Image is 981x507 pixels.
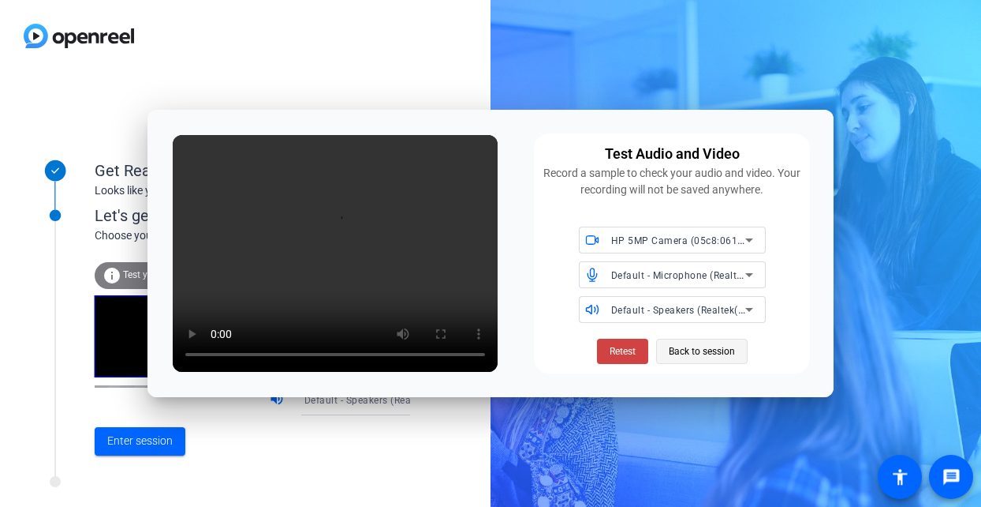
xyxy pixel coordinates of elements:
span: Test your audio and video [123,269,233,280]
div: Get Ready! [95,159,410,182]
span: Back to session [669,336,735,366]
span: Default - Speakers (Realtek(R) Audio) [611,303,781,316]
span: Enter session [107,433,173,449]
button: Retest [597,339,648,364]
mat-icon: accessibility [890,468,909,486]
span: HP 5MP Camera (05c8:0613) [611,234,748,246]
span: Default - Microphone (Realtek(R) Audio) [611,269,794,281]
div: Record a sample to check your audio and video. Your recording will not be saved anywhere. [543,165,801,198]
mat-icon: message [942,468,960,486]
div: Test Audio and Video [605,143,740,165]
span: Default - Speakers (Realtek(R) Audio) [304,393,475,406]
mat-icon: volume_up [269,391,288,410]
span: Retest [610,344,636,359]
div: Looks like you've been invited to join [95,182,410,199]
div: Let's get connected. [95,204,442,227]
mat-icon: info [103,266,121,285]
button: Back to session [656,339,748,364]
div: Choose your settings [95,227,442,244]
